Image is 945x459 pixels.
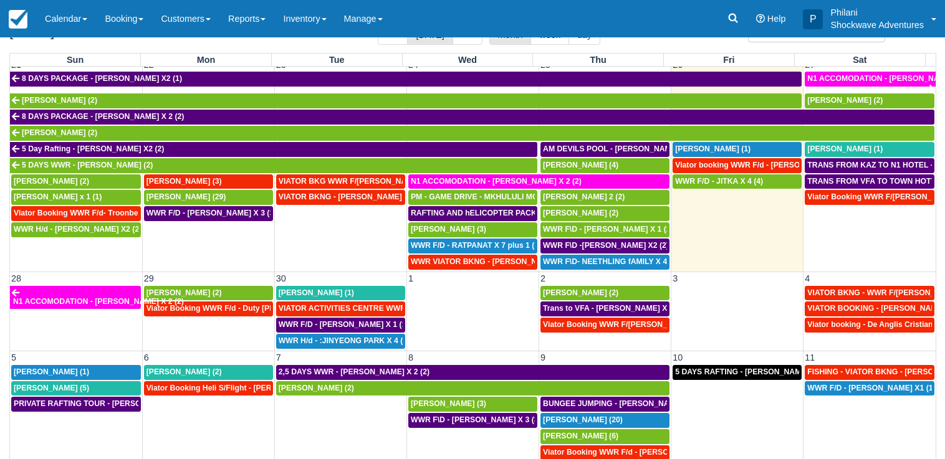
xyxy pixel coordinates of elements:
span: VIATOR ACTIVITIES CENTRE WWR - [PERSON_NAME] X 1 (1) [279,304,502,313]
a: WWR H/d - :JINYEONG PARK X 4 (4) [276,334,405,349]
a: [PERSON_NAME] (2) [805,93,934,108]
span: 1 [407,273,415,283]
span: [PERSON_NAME] (20) [543,415,623,424]
a: VIATOR BKNG - [PERSON_NAME] 2 (2) [276,190,405,205]
span: 5 DAYS WWR - [PERSON_NAME] (2) [22,161,153,169]
span: 2,5 DAYS WWR - [PERSON_NAME] X 2 (2) [279,367,429,376]
span: [PERSON_NAME] (2) [543,288,618,297]
i: Help [756,14,765,23]
a: VIATOR BOOKING - [PERSON_NAME] 2 (2) [805,301,934,316]
a: [PERSON_NAME] (2) [540,206,669,221]
a: WWR F/D - RATPANAT X 7 plus 1 (8) [408,239,537,253]
span: Trans to VFA - [PERSON_NAME] X 2 (2) [543,304,685,313]
span: Tue [329,55,345,65]
span: 3 [671,273,679,283]
span: [PERSON_NAME] (2) [22,96,97,105]
a: [PERSON_NAME] (2) [10,93,802,108]
a: [PERSON_NAME] (29) [144,190,273,205]
span: WWR VIATOR BKNG - [PERSON_NAME] 2 (2) [411,257,574,266]
a: [PERSON_NAME] (3) [408,222,537,237]
p: Shockwave Adventures [830,19,924,31]
span: 29 [143,273,155,283]
span: WWR F/D - JITKA X 4 (4) [675,177,763,186]
span: Sun [67,55,84,65]
div: P [803,9,823,29]
span: 30 [275,273,287,283]
a: Viator Booking WWR F/d- Troonbeeckx, [PERSON_NAME] 11 (9) [11,206,141,221]
a: 5 Day Rafting - [PERSON_NAME] X2 (2) [10,142,537,157]
a: [PERSON_NAME] (2) [540,286,669,301]
a: WWR F/D - [PERSON_NAME] X 3 (3) [144,206,273,221]
a: 2,5 DAYS WWR - [PERSON_NAME] X 2 (2) [276,365,669,380]
span: Sat [853,55,866,65]
span: 26 [671,60,684,70]
button: month [489,24,532,45]
span: 5 [10,353,17,362]
a: TRANS FROM VFA TO TOWN HOTYELS - [PERSON_NAME] X 2 (2) [805,174,934,189]
span: Mon [197,55,216,65]
span: WWR F\D - [PERSON_NAME] X 1 (2) [543,225,673,234]
span: Viator Booking WWR F/d- Troonbeeckx, [PERSON_NAME] 11 (9) [14,209,246,217]
a: Viator booking WWR F/d - [PERSON_NAME] 3 (3) [673,158,802,173]
a: [PERSON_NAME] (1) [276,286,405,301]
span: [PERSON_NAME] (1) [807,144,883,153]
span: 2 [539,273,547,283]
span: 7 [275,353,282,362]
a: BUNGEE JUMPING - [PERSON_NAME] 2 (2) [540,397,669,412]
a: WWR F\D - [PERSON_NAME] X 3 (3) [408,413,537,428]
a: [PERSON_NAME] (3) [144,174,273,189]
span: 5 Day Rafting - [PERSON_NAME] X2 (2) [22,144,164,153]
span: [PERSON_NAME] (6) [543,432,618,440]
span: Wed [458,55,477,65]
a: [PERSON_NAME] (3) [408,397,537,412]
span: Viator booking WWR F/d - [PERSON_NAME] 3 (3) [675,161,853,169]
a: 8 DAYS PACKAGE - [PERSON_NAME] X 2 (2) [10,110,934,125]
span: WWR H/d - :JINYEONG PARK X 4 (4) [279,336,410,345]
span: [PERSON_NAME] (1) [14,367,89,376]
span: 28 [10,273,22,283]
span: WWR F/D - [PERSON_NAME] X 1 (1) [279,320,409,329]
a: RAFTING AND hELICOPTER PACKAGE - [PERSON_NAME] X1 (1) [408,206,537,221]
span: WWR F\D - [PERSON_NAME] X 3 (3) [411,415,541,424]
button: week [530,24,569,45]
span: [PERSON_NAME] (4) [543,161,618,169]
span: [PERSON_NAME] (2) [146,367,222,376]
a: [PERSON_NAME] (6) [540,429,669,444]
a: PRIVATE RAFTING TOUR - [PERSON_NAME] X 5 (5) [11,397,141,412]
span: 21 [10,60,22,70]
a: [PERSON_NAME] (2) [144,286,273,301]
span: [PERSON_NAME] (2) [22,128,97,137]
a: WWR F/D - JITKA X 4 (4) [673,174,802,189]
a: VIATOR BKG WWR F/[PERSON_NAME] [PERSON_NAME] 2 (2) [276,174,405,189]
span: 27 [803,60,816,70]
a: WWR F\D -[PERSON_NAME] X2 (2) [540,239,669,253]
a: [PERSON_NAME] (2) [10,126,934,141]
a: WWR VIATOR BKNG - [PERSON_NAME] 2 (2) [408,255,537,270]
span: [PERSON_NAME] (2) [807,96,883,105]
span: [PERSON_NAME] (2) [146,288,222,297]
a: N1 ACCOMODATION - [PERSON_NAME] X 2 (2) [10,286,141,310]
span: N1 ACCOMODATION - [PERSON_NAME] X 2 (2) [13,297,184,306]
span: [PERSON_NAME] (5) [14,384,89,392]
button: day [568,24,600,45]
span: 9 [539,353,547,362]
span: WWR F/D - RATPANAT X 7 plus 1 (8) [411,241,541,250]
a: [PERSON_NAME] (20) [540,413,669,428]
span: [PERSON_NAME] (2) [543,209,618,217]
a: 5 DAYS WWR - [PERSON_NAME] (2) [10,158,537,173]
span: 10 [671,353,684,362]
span: Viator Booking WWR F/d - Duty [PERSON_NAME] 2 (2) [146,304,344,313]
a: N1 ACCOMODATION - [PERSON_NAME] X 2 (2) [805,72,936,87]
span: 8 [407,353,415,362]
span: [PERSON_NAME] (1) [279,288,354,297]
span: [PERSON_NAME] (3) [411,225,486,234]
button: [DATE] [407,24,453,45]
span: WWR F/D - [PERSON_NAME] X 3 (3) [146,209,277,217]
span: Viator Booking WWR F/[PERSON_NAME] X 2 (2) [543,320,717,329]
a: [PERSON_NAME] (4) [540,158,669,173]
a: AM DEVILS POOL - [PERSON_NAME] X 2 (2) [540,142,669,157]
span: N1 ACCOMODATION - [PERSON_NAME] X 2 (2) [411,177,582,186]
a: WWR F\D - [PERSON_NAME] X 1 (2) [540,222,669,237]
a: Trans to VFA - [PERSON_NAME] X 2 (2) [540,301,669,316]
a: [PERSON_NAME] (1) [11,365,141,380]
